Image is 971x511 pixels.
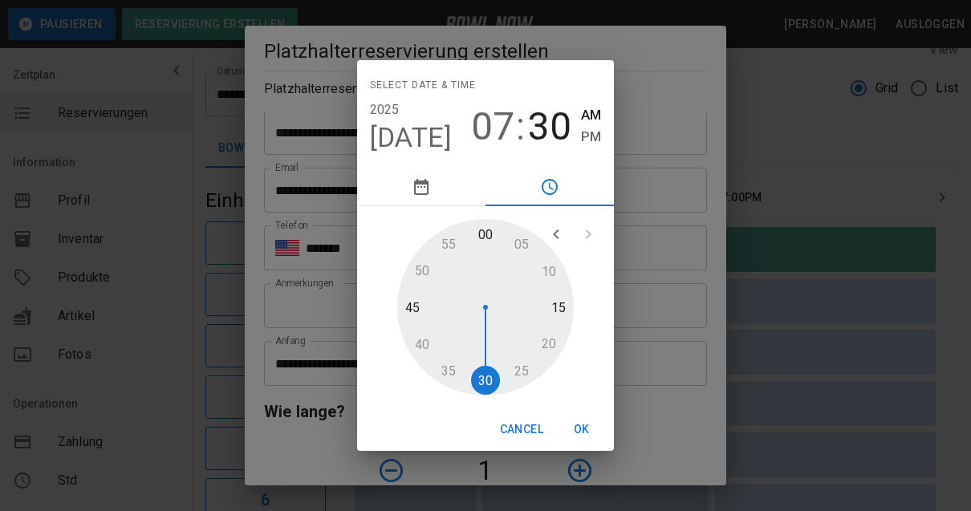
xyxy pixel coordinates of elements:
[370,73,476,99] span: Select date & time
[485,168,614,206] button: pick time
[370,99,400,121] button: 2025
[370,121,453,155] button: [DATE]
[494,415,550,444] button: Cancel
[528,104,571,149] button: 30
[357,168,485,206] button: pick date
[581,126,601,148] button: PM
[556,415,607,444] button: OK
[516,104,525,149] span: :
[471,104,514,149] button: 07
[581,104,601,126] button: AM
[540,218,572,250] button: open previous view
